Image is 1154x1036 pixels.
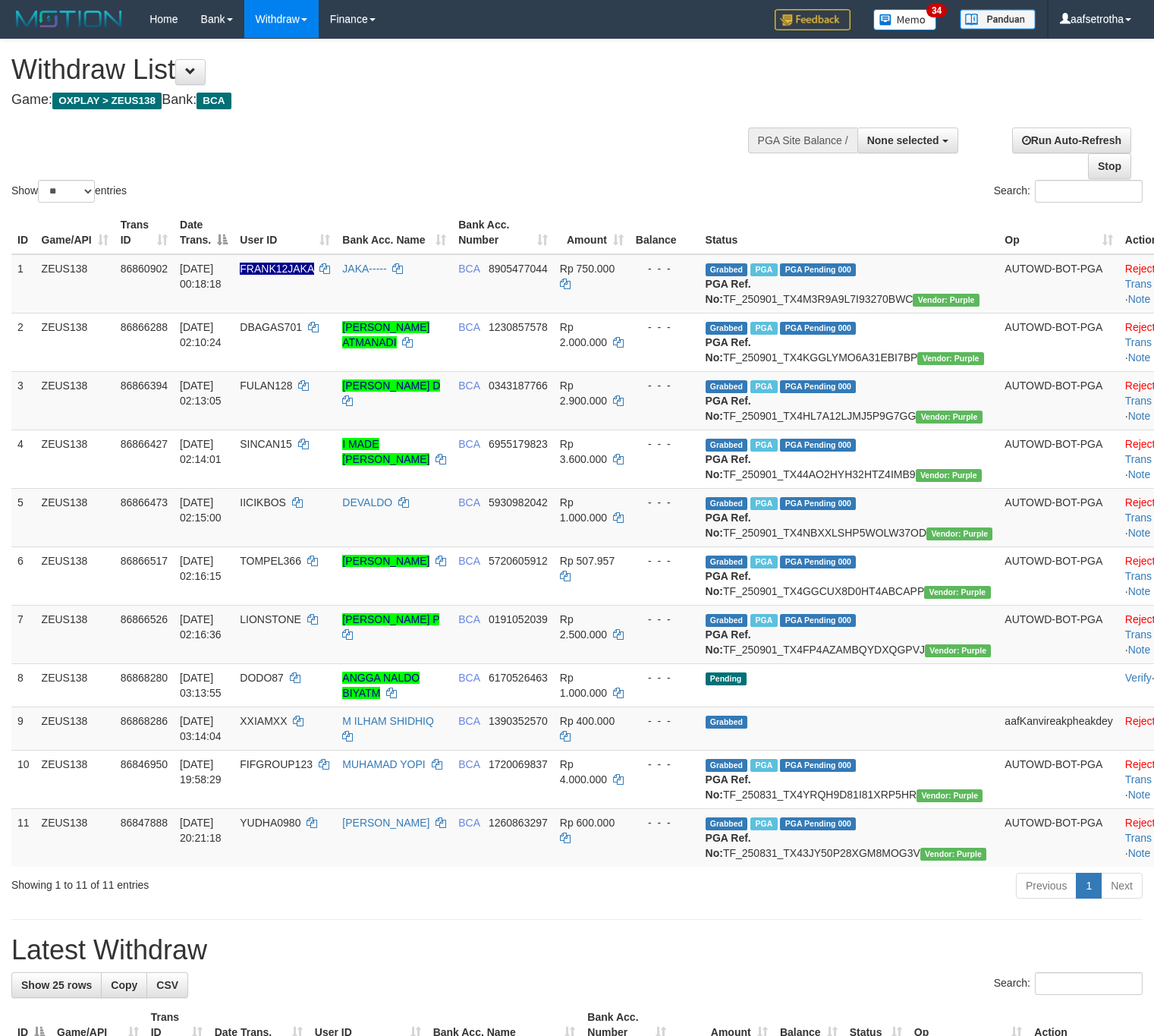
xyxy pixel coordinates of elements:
[998,707,1118,750] td: aafKanvireakpheakdey
[36,605,115,663] td: ZEUS138
[700,488,999,546] td: TF_250901_TX4NBXXLSHP5WOLW37OD
[101,972,147,998] a: Copy
[11,254,36,313] td: 1
[636,713,693,729] div: - - -
[36,254,115,313] td: ZEUS138
[560,817,615,829] span: Rp 600.000
[1128,585,1151,597] a: Note
[234,211,336,254] th: User ID: activate to sort column ascending
[121,263,168,275] span: 86860902
[180,672,222,699] span: [DATE] 03:13:55
[700,605,999,663] td: TF_250901_TX4FP4AZAMBQYDXQGPVJ
[750,759,777,772] span: Marked by aafnoeunsreypich
[560,555,615,567] span: Rp 507.957
[917,789,983,802] span: Vendor URL: https://trx4.1velocity.biz
[636,320,693,335] div: - - -
[180,817,222,844] span: [DATE] 20:21:18
[750,263,777,276] span: Marked by aafpengsreynich
[240,496,286,509] span: IICIKBOS
[700,211,999,254] th: Status
[706,672,747,685] span: Pending
[458,438,480,450] span: BCA
[780,614,856,627] span: PGA Pending
[180,263,222,290] span: [DATE] 00:18:18
[994,972,1143,995] label: Search:
[11,93,754,108] h4: Game: Bank:
[11,55,754,85] h1: Withdraw List
[11,808,36,867] td: 11
[121,672,168,684] span: 86868280
[926,527,992,540] span: Vendor URL: https://trx4.1velocity.biz
[857,128,958,153] button: None selected
[489,263,548,275] span: Copy 8905477044 to clipboard
[775,9,851,30] img: Feedback.jpg
[706,278,751,305] b: PGA Ref. No:
[11,972,102,998] a: Show 25 rows
[146,972,188,998] a: CSV
[706,453,751,480] b: PGA Ref. No:
[998,313,1118,371] td: AUTOWD-BOT-PGA
[924,586,990,599] span: Vendor URL: https://trx4.1velocity.biz
[1128,644,1151,656] a: Note
[706,497,748,510] span: Grabbed
[121,321,168,333] span: 86866288
[21,979,92,991] span: Show 25 rows
[1128,351,1151,364] a: Note
[1012,128,1131,153] a: Run Auto-Refresh
[240,758,313,770] span: FIFGROUP123
[180,321,222,348] span: [DATE] 02:10:24
[52,93,162,109] span: OXPLAY > ZEUS138
[458,321,480,333] span: BCA
[1101,873,1143,899] a: Next
[998,488,1118,546] td: AUTOWD-BOT-PGA
[240,379,292,392] span: FULAN128
[36,546,115,605] td: ZEUS138
[121,758,168,770] span: 86846950
[1128,847,1151,859] a: Note
[240,715,287,727] span: XXIAMXX
[342,263,386,275] a: JAKA-----
[913,294,979,307] span: Vendor URL: https://trx4.1velocity.biz
[36,750,115,808] td: ZEUS138
[342,758,425,770] a: MUHAMAD YOPI
[750,556,777,568] span: Marked by aafpengsreynich
[998,254,1118,313] td: AUTOWD-BOT-PGA
[11,488,36,546] td: 5
[636,378,693,393] div: - - -
[458,496,480,509] span: BCA
[560,613,607,641] span: Rp 2.500.000
[706,716,748,729] span: Grabbed
[458,715,480,727] span: BCA
[630,211,700,254] th: Balance
[706,832,751,859] b: PGA Ref. No:
[489,672,548,684] span: Copy 6170526463 to clipboard
[917,352,983,365] span: Vendor URL: https://trx4.1velocity.biz
[458,672,480,684] span: BCA
[998,808,1118,867] td: AUTOWD-BOT-PGA
[750,380,777,393] span: Marked by aafpengsreynich
[636,612,693,627] div: - - -
[1125,672,1152,684] a: Verify
[560,263,615,275] span: Rp 750.000
[867,134,939,146] span: None selected
[1076,873,1102,899] a: 1
[36,211,115,254] th: Game/API: activate to sort column ascending
[11,935,1143,965] h1: Latest Withdraw
[994,180,1143,203] label: Search:
[342,379,440,392] a: [PERSON_NAME] D
[706,263,748,276] span: Grabbed
[998,371,1118,430] td: AUTOWD-BOT-PGA
[1035,180,1143,203] input: Search:
[11,663,36,707] td: 8
[960,9,1036,30] img: panduan.png
[560,496,607,524] span: Rp 1.000.000
[36,313,115,371] td: ZEUS138
[560,438,607,465] span: Rp 3.600.000
[750,322,777,335] span: Marked by aafpengsreynich
[11,707,36,750] td: 9
[180,613,222,641] span: [DATE] 02:16:36
[115,211,174,254] th: Trans ID: activate to sort column ascending
[706,570,751,597] b: PGA Ref. No:
[240,321,302,333] span: DBAGAS701
[998,211,1118,254] th: Op: activate to sort column ascending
